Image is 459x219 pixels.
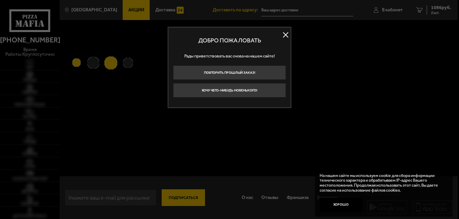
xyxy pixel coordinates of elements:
button: Хочу чего-нибудь новенького! [173,83,286,97]
p: На нашем сайте мы используем cookie для сбора информации технического характера и обрабатываем IP... [320,173,444,193]
p: Добро пожаловать [173,37,286,44]
button: Хорошо [320,198,363,212]
button: Повторить прошлый заказ! [173,65,286,80]
p: Рады приветствовать вас снова на нашем сайте! [173,49,286,63]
